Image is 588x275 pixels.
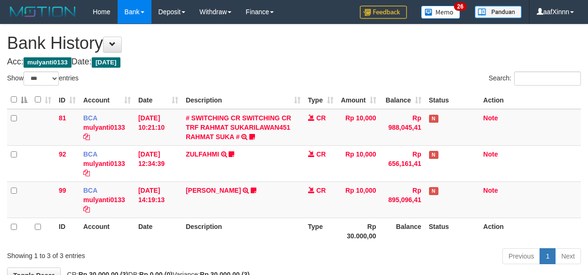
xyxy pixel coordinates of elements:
[186,150,219,158] a: ZULFAHMI
[83,196,125,204] a: mulyanti0133
[83,205,90,213] a: Copy mulyanti0133 to clipboard
[475,6,522,18] img: panduan.png
[316,187,326,194] span: CR
[7,71,79,86] label: Show entries
[7,91,31,109] th: : activate to sort column descending
[7,34,581,53] h1: Bank History
[421,6,461,19] img: Button%20Memo.svg
[360,6,407,19] img: Feedback.jpg
[24,57,72,68] span: mulyanti0133
[135,91,182,109] th: Date: activate to sort column ascending
[79,91,135,109] th: Account: activate to sort column ascending
[337,109,380,146] td: Rp 10,000
[337,91,380,109] th: Amount: activate to sort column ascending
[304,91,337,109] th: Type: activate to sort column ascending
[380,218,425,244] th: Balance
[59,187,66,194] span: 99
[479,91,581,109] th: Action
[337,218,380,244] th: Rp 30.000,00
[425,218,480,244] th: Status
[429,151,438,159] span: Has Note
[83,187,97,194] span: BCA
[92,57,120,68] span: [DATE]
[483,187,498,194] a: Note
[83,114,97,122] span: BCA
[540,248,556,264] a: 1
[83,169,90,177] a: Copy mulyanti0133 to clipboard
[429,187,438,195] span: Has Note
[7,247,238,260] div: Showing 1 to 3 of 3 entries
[316,114,326,122] span: CR
[380,181,425,218] td: Rp 895,096,41
[502,248,540,264] a: Previous
[182,218,304,244] th: Description
[83,133,90,141] a: Copy mulyanti0133 to clipboard
[337,145,380,181] td: Rp 10,000
[489,71,581,86] label: Search:
[555,248,581,264] a: Next
[79,218,135,244] th: Account
[380,91,425,109] th: Balance: activate to sort column ascending
[514,71,581,86] input: Search:
[483,114,498,122] a: Note
[31,91,55,109] th: : activate to sort column ascending
[55,91,79,109] th: ID: activate to sort column ascending
[316,150,326,158] span: CR
[55,218,79,244] th: ID
[483,150,498,158] a: Note
[7,5,79,19] img: MOTION_logo.png
[59,150,66,158] span: 92
[182,91,304,109] th: Description: activate to sort column ascending
[380,145,425,181] td: Rp 656,161,41
[304,218,337,244] th: Type
[135,181,182,218] td: [DATE] 14:19:13
[186,187,241,194] a: [PERSON_NAME]
[429,115,438,123] span: Has Note
[83,160,125,167] a: mulyanti0133
[479,218,581,244] th: Action
[83,124,125,131] a: mulyanti0133
[380,109,425,146] td: Rp 988,045,41
[337,181,380,218] td: Rp 10,000
[83,150,97,158] span: BCA
[7,57,581,67] h4: Acc: Date:
[425,91,480,109] th: Status
[454,2,467,11] span: 26
[135,145,182,181] td: [DATE] 12:34:39
[186,114,291,141] a: # SWITCHING CR SWITCHING CR TRF RAHMAT SUKARILAWAN451 RAHMAT SUKA #
[135,109,182,146] td: [DATE] 10:21:10
[24,71,59,86] select: Showentries
[59,114,66,122] span: 81
[135,218,182,244] th: Date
